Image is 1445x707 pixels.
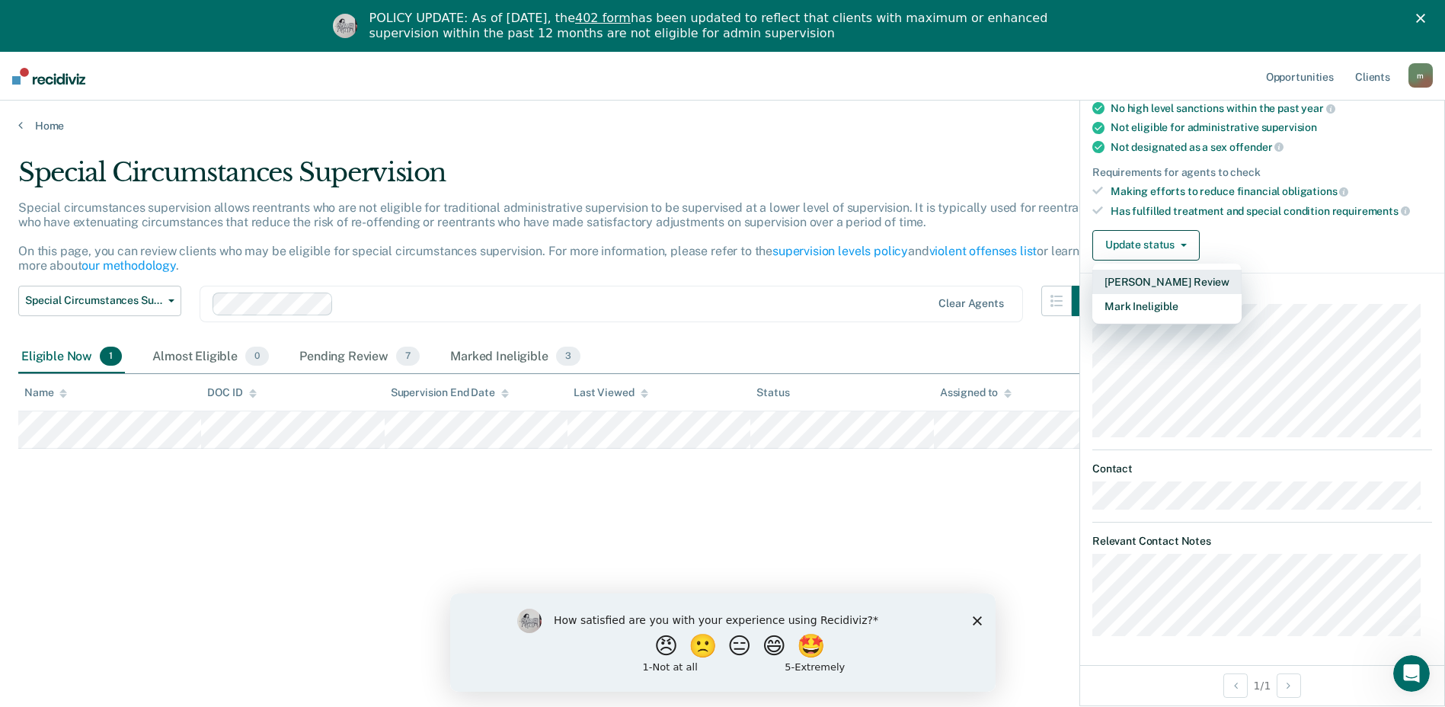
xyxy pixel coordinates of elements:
div: Pending Review [296,341,423,374]
dt: Supervision [1092,286,1432,299]
div: Making efforts to reduce financial [1111,184,1432,198]
button: Mark Ineligible [1092,294,1242,318]
span: 0 [245,347,269,366]
div: Not designated as a sex [1111,140,1432,154]
img: Profile image for Kim [333,14,357,38]
div: Last Viewed [574,386,647,399]
div: Status [756,386,789,399]
div: 1 / 1 [1080,665,1444,705]
a: Opportunities [1263,52,1337,101]
dt: Contact [1092,462,1432,475]
a: Clients [1352,52,1393,101]
div: Requirements for agents to check [1092,166,1432,179]
div: Not eligible for administrative [1111,121,1432,134]
a: Home [18,119,1427,133]
div: Eligible Now [18,341,125,374]
span: 7 [396,347,420,366]
a: our methodology [82,258,176,273]
div: Assigned to [940,386,1012,399]
button: [PERSON_NAME] Review [1092,270,1242,294]
dt: Relevant Contact Notes [1092,535,1432,548]
div: Almost Eligible [149,341,272,374]
div: Special Circumstances Supervision [18,157,1102,200]
div: No high level sanctions within the past [1111,101,1432,115]
span: 3 [556,347,580,366]
span: requirements [1332,205,1410,217]
iframe: Intercom live chat [1393,655,1430,692]
div: Close [1416,14,1431,23]
span: Special Circumstances Supervision [25,294,162,307]
iframe: Survey by Kim from Recidiviz [450,593,996,692]
div: Marked Ineligible [447,341,583,374]
div: m [1408,63,1433,88]
a: violent offenses list [929,244,1037,258]
div: DOC ID [207,386,256,399]
span: obligations [1282,185,1348,197]
div: POLICY UPDATE: As of [DATE], the has been updated to reflect that clients with maximum or enhance... [369,11,1089,41]
p: Special circumstances supervision allows reentrants who are not eligible for traditional administ... [18,200,1096,274]
button: Next Opportunity [1277,673,1301,698]
span: offender [1229,141,1284,153]
button: Previous Opportunity [1223,673,1248,698]
img: Recidiviz [12,68,85,85]
button: Update status [1092,230,1200,261]
span: year [1301,102,1335,114]
div: Name [24,386,67,399]
div: Clear agents [938,297,1003,310]
div: Supervision End Date [391,386,509,399]
a: supervision levels policy [772,244,908,258]
span: 1 [100,347,122,366]
div: Has fulfilled treatment and special condition [1111,204,1432,218]
span: supervision [1261,121,1317,133]
a: 402 form [575,11,631,25]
